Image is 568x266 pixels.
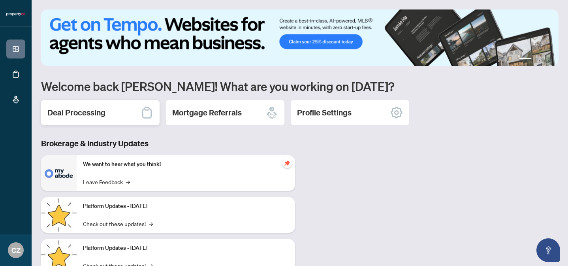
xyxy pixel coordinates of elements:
span: CZ [11,245,21,256]
button: 3 [541,58,544,61]
span: → [149,219,153,228]
button: Open asap [536,238,560,262]
span: → [126,177,130,186]
p: We want to hear what you think! [83,160,289,169]
a: Check out these updates!→ [83,219,153,228]
img: We want to hear what you think! [41,155,77,191]
img: logo [6,12,25,17]
span: pushpin [282,158,292,168]
button: 4 [547,58,551,61]
img: Platform Updates - July 21, 2025 [41,197,77,233]
h1: Welcome back [PERSON_NAME]! What are you working on [DATE]? [41,79,559,94]
a: Leave Feedback→ [83,177,130,186]
h2: Mortgage Referrals [172,107,242,118]
p: Platform Updates - [DATE] [83,244,289,253]
button: 1 [519,58,532,61]
h2: Deal Processing [47,107,105,118]
h2: Profile Settings [297,107,352,118]
button: 2 [535,58,538,61]
h3: Brokerage & Industry Updates [41,138,295,149]
p: Platform Updates - [DATE] [83,202,289,211]
img: Slide 0 [41,9,559,66]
